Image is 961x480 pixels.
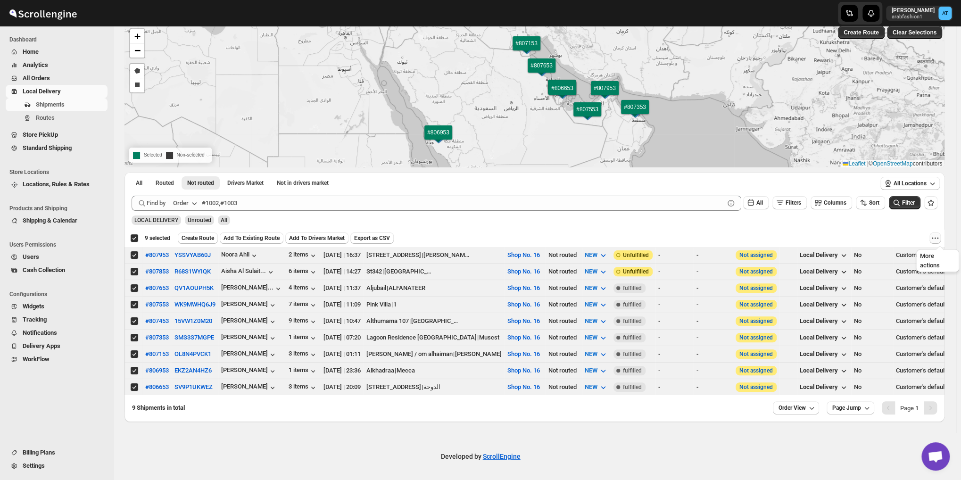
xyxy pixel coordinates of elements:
button: [PERSON_NAME] [221,350,277,359]
span: NEW [585,268,597,275]
div: #807353 [145,334,169,341]
div: | [366,267,502,276]
div: | [366,283,502,293]
span: Local Delivery [23,88,61,95]
button: NEW [579,330,613,345]
span: Delivery Apps [23,342,60,349]
button: #807553 [145,301,169,308]
div: | [366,333,502,342]
button: User menu [886,6,953,21]
span: Create Route [844,29,879,36]
button: SMS3S7MGPE [174,334,214,341]
img: ScrollEngine [8,1,78,25]
div: #806953 [145,367,169,374]
img: Marker [598,89,612,99]
span: Filters [786,199,801,206]
button: Sort [856,196,885,209]
div: Not routed [548,316,579,326]
a: Leaflet [843,160,865,167]
div: - [696,333,730,342]
div: - [696,250,730,260]
div: [PERSON_NAME] 1 [423,250,472,260]
span: Billing Plans [23,449,55,456]
span: Add To Drivers Market [289,234,345,242]
span: fulfilled [623,317,642,325]
div: - [658,333,691,342]
span: Local Delivery [800,251,838,258]
button: Export as CSV [350,232,394,244]
div: 7 items [289,300,318,310]
span: Store PickUp [23,131,58,138]
p: arabfashion1 [892,14,935,20]
button: Filters [772,196,807,209]
span: Order View [779,404,806,412]
span: Standard Shipping [23,144,72,151]
div: - [658,267,691,276]
div: [PERSON_NAME] [221,366,277,376]
div: Aljubail [366,283,386,293]
span: Local Delivery [800,383,838,390]
span: Not in drivers market [277,179,329,187]
button: [PERSON_NAME] [221,383,277,392]
div: - [658,300,691,309]
div: © contributors [840,160,944,168]
p: Selected [133,149,162,161]
button: Unrouted [182,176,220,190]
div: #807153 [145,350,169,357]
button: Add To Drivers Market [285,232,348,244]
span: Tracking [23,316,47,323]
div: No [854,333,890,342]
span: Routed [156,179,174,187]
span: fulfilled [623,284,642,292]
button: SV9P1UKWEZ [174,383,213,390]
button: #806653 [145,383,169,390]
button: Noora Ahli [221,251,259,260]
button: 9 items [289,317,318,326]
button: QV1AOUPH5K [174,284,214,291]
span: All Orders [23,74,50,82]
p: [PERSON_NAME] [892,7,935,14]
button: Shop No. 16 [507,268,540,275]
div: [PERSON_NAME] / om alhaiman [366,349,453,359]
div: - [658,283,691,293]
div: - [696,349,730,359]
div: [PERSON_NAME] [221,333,277,343]
button: #807853 [145,268,169,275]
div: [GEOGRAPHIC_DATA] [411,316,459,326]
div: Not routed [548,349,579,359]
button: All [130,176,148,190]
div: | [366,349,502,359]
button: 1 items [289,366,318,376]
div: 3 items [289,350,318,359]
div: [PERSON_NAME] [455,349,502,359]
span: − [134,44,141,56]
button: #807653 [145,284,169,291]
div: #807453 [145,317,169,324]
span: Local Delivery [800,301,838,308]
button: 3 items [289,383,318,392]
span: Add To Existing Route [224,234,280,242]
button: Not assigned [739,301,773,308]
span: Unfulfilled [623,268,649,275]
button: NEW [579,297,613,312]
div: Customer's default [896,267,946,276]
button: Create Route [838,26,885,39]
img: Marker [555,88,569,98]
button: Delivery Apps [6,339,108,353]
button: Page Jump [827,401,874,414]
button: Order [167,196,205,211]
span: All [756,199,763,206]
div: Customer's default [896,300,946,309]
span: Products and Shipping [9,205,108,212]
span: All [136,179,142,187]
button: Notifications [6,326,108,339]
div: - [696,283,730,293]
button: All [743,196,769,209]
button: More actions [929,232,941,244]
div: [STREET_ADDRESS] [366,250,421,260]
button: Billing Plans [6,446,108,459]
button: Shop No. 16 [507,301,540,308]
